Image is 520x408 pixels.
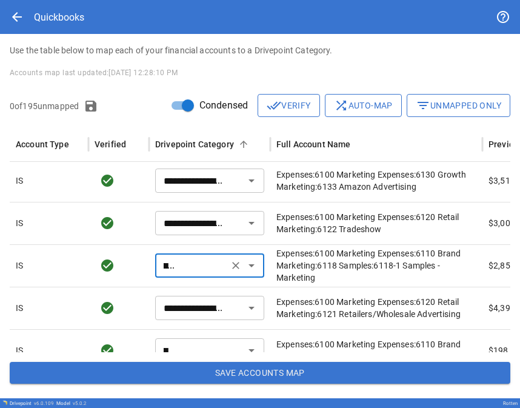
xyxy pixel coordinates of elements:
div: Quickbooks [34,12,84,23]
button: Open [243,172,260,189]
div: Drivepoint [10,401,54,406]
span: v 6.0.109 [34,401,54,406]
span: done_all [267,98,281,113]
img: Drivepoint [2,400,7,405]
p: Use the table below to map each of your financial accounts to a Drivepoint Category. [10,44,510,56]
p: Expenses:6100 Marketing Expenses:6110 Brand Marketing:6118 Samples:6118-2 Samples - Other [276,338,476,363]
span: filter_list [416,98,430,113]
div: Verified [95,139,126,149]
div: Account Type [16,139,69,149]
p: 0 of 195 unmapped [10,100,79,112]
span: Condensed [199,98,248,113]
button: Open [243,257,260,274]
button: Auto-map [325,94,402,117]
button: Open [243,299,260,316]
button: Save Accounts Map [10,362,510,384]
div: Drivepoint Category [155,139,234,149]
div: Full Account Name [276,139,351,149]
button: Sort [235,136,252,153]
button: Verify [258,94,319,117]
span: Accounts map last updated: [DATE] 12:28:10 PM [10,69,178,77]
div: Model [56,401,87,406]
p: Expenses:6100 Marketing Expenses:6120 Retail Marketing:6122 Tradeshow [276,211,476,235]
p: Expenses:6100 Marketing Expenses:6120 Retail Marketing:6121 Retailers/Wholesale Advertising [276,296,476,320]
span: v 5.0.2 [73,401,87,406]
p: Expenses:6100 Marketing Expenses:6130 Growth Marketing:6133 Amazon Advertising [276,169,476,193]
p: IS [16,302,23,314]
p: IS [16,259,23,272]
button: Open [243,215,260,232]
p: Expenses:6100 Marketing Expenses:6110 Brand Marketing:6118 Samples:6118-1 Samples - Marketing [276,247,476,284]
button: Clear [227,257,244,274]
div: Rotten [503,401,518,406]
p: IS [16,217,23,229]
span: shuffle [334,98,348,113]
span: arrow_back [10,10,24,24]
button: Open [243,342,260,359]
p: IS [16,175,23,187]
button: Unmapped Only [407,94,510,117]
